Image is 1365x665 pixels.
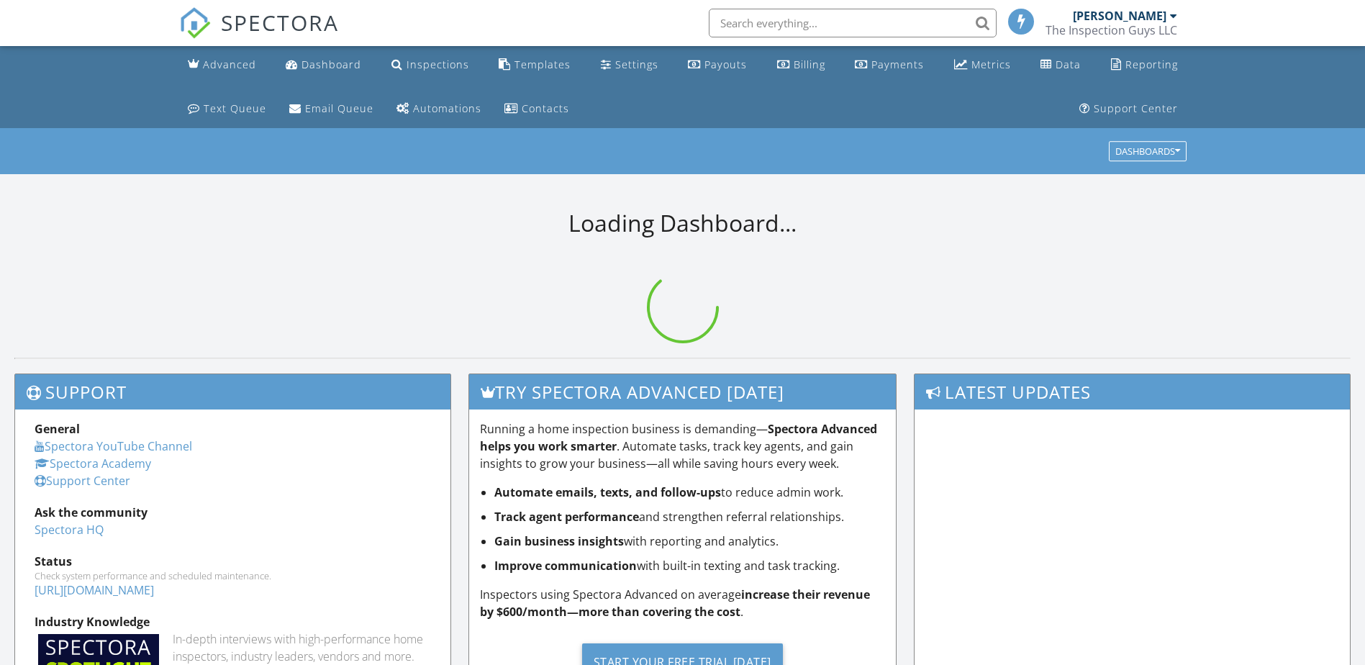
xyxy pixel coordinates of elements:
[35,582,154,598] a: [URL][DOMAIN_NAME]
[35,456,151,471] a: Spectora Academy
[871,58,924,71] div: Payments
[386,52,475,78] a: Inspections
[301,58,361,71] div: Dashboard
[1035,52,1087,78] a: Data
[494,509,639,525] strong: Track agent performance
[284,96,379,122] a: Email Queue
[221,7,339,37] span: SPECTORA
[35,438,192,454] a: Spectora YouTube Channel
[514,58,571,71] div: Templates
[704,58,747,71] div: Payouts
[1094,101,1178,115] div: Support Center
[480,420,885,472] p: Running a home inspection business is demanding— . Automate tasks, track key agents, and gain ins...
[849,52,930,78] a: Payments
[35,504,431,521] div: Ask the community
[391,96,487,122] a: Automations (Basic)
[615,58,658,71] div: Settings
[915,374,1350,410] h3: Latest Updates
[522,101,569,115] div: Contacts
[305,101,373,115] div: Email Queue
[1115,147,1180,157] div: Dashboards
[480,421,877,454] strong: Spectora Advanced helps you work smarter
[1073,9,1166,23] div: [PERSON_NAME]
[709,9,997,37] input: Search everything...
[948,52,1017,78] a: Metrics
[494,484,885,501] li: to reduce admin work.
[182,52,262,78] a: Advanced
[494,533,885,550] li: with reporting and analytics.
[794,58,825,71] div: Billing
[971,58,1011,71] div: Metrics
[35,613,431,630] div: Industry Knowledge
[682,52,753,78] a: Payouts
[35,522,104,538] a: Spectora HQ
[204,101,266,115] div: Text Queue
[280,52,367,78] a: Dashboard
[407,58,469,71] div: Inspections
[494,557,885,574] li: with built-in texting and task tracking.
[179,19,339,50] a: SPECTORA
[182,96,272,122] a: Text Queue
[35,570,431,582] div: Check system performance and scheduled maintenance.
[771,52,831,78] a: Billing
[1046,23,1177,37] div: The Inspection Guys LLC
[1074,96,1184,122] a: Support Center
[15,374,450,410] h3: Support
[595,52,664,78] a: Settings
[35,421,80,437] strong: General
[499,96,575,122] a: Contacts
[203,58,256,71] div: Advanced
[1105,52,1184,78] a: Reporting
[480,587,870,620] strong: increase their revenue by $600/month—more than covering the cost
[35,553,431,570] div: Status
[480,586,885,620] p: Inspectors using Spectora Advanced on average .
[1109,142,1187,162] button: Dashboards
[469,374,896,410] h3: Try spectora advanced [DATE]
[494,533,624,549] strong: Gain business insights
[494,558,637,574] strong: Improve communication
[35,473,130,489] a: Support Center
[493,52,576,78] a: Templates
[494,508,885,525] li: and strengthen referral relationships.
[413,101,481,115] div: Automations
[179,7,211,39] img: The Best Home Inspection Software - Spectora
[1056,58,1081,71] div: Data
[1125,58,1178,71] div: Reporting
[494,484,721,500] strong: Automate emails, texts, and follow-ups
